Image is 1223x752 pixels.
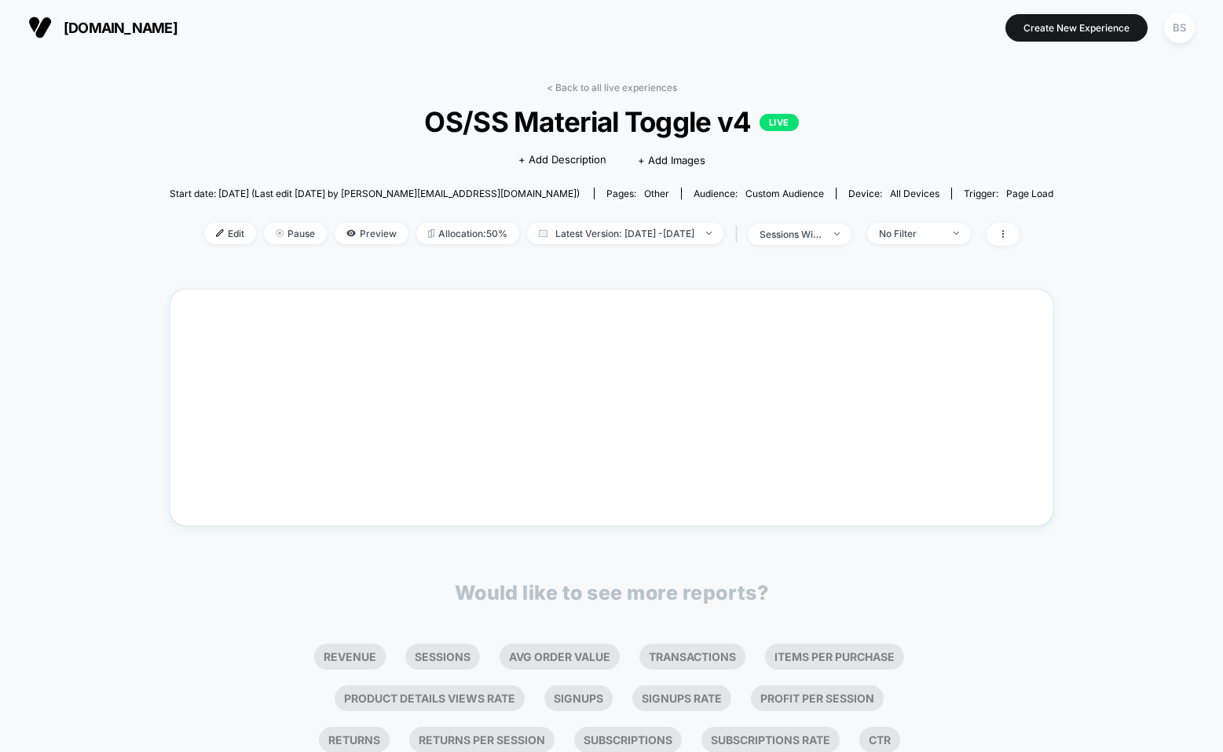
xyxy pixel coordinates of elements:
[890,188,939,199] span: all devices
[706,232,712,235] img: end
[731,223,748,246] span: |
[539,229,547,237] img: calendar
[527,223,723,244] span: Latest Version: [DATE] - [DATE]
[760,114,799,131] p: LIVE
[64,20,178,36] span: [DOMAIN_NAME]
[1164,13,1195,43] div: BS
[428,229,434,238] img: rebalance
[834,232,840,235] img: end
[644,188,669,199] span: other
[314,644,386,670] li: Revenue
[500,644,620,670] li: Avg Order Value
[638,154,705,166] span: + Add Images
[335,223,408,244] span: Preview
[455,581,769,604] p: Would like to see more reports?
[416,223,519,244] span: Allocation: 50%
[170,188,580,199] span: Start date: [DATE] (Last edit [DATE] by [PERSON_NAME][EMAIL_ADDRESS][DOMAIN_NAME])
[204,223,256,244] span: Edit
[216,229,224,237] img: edit
[745,188,824,199] span: Custom Audience
[694,188,824,199] div: Audience:
[214,105,1009,138] span: OS/SS Material Toggle v4
[28,16,52,39] img: Visually logo
[606,188,669,199] div: Pages:
[264,223,327,244] span: Pause
[632,685,731,711] li: Signups Rate
[518,152,606,168] span: + Add Description
[765,644,904,670] li: Items Per Purchase
[639,644,745,670] li: Transactions
[405,644,480,670] li: Sessions
[24,15,182,40] button: [DOMAIN_NAME]
[964,188,1053,199] div: Trigger:
[1005,14,1148,42] button: Create New Experience
[760,228,822,240] div: sessions with impression
[544,685,613,711] li: Signups
[335,685,525,711] li: Product Details Views Rate
[751,685,884,711] li: Profit Per Session
[879,228,942,239] div: No Filter
[1006,188,1053,199] span: Page Load
[276,229,284,237] img: end
[1159,12,1199,44] button: BS
[954,232,959,235] img: end
[547,82,677,93] a: < Back to all live experiences
[836,188,951,199] span: Device:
